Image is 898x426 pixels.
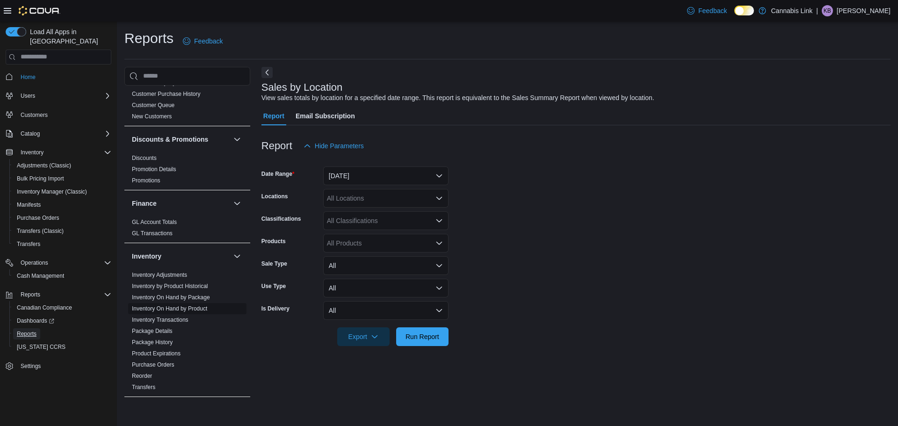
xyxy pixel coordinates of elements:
nav: Complex example [6,66,111,397]
div: Discounts & Promotions [124,152,250,190]
span: Dashboards [13,315,111,326]
button: Customers [2,108,115,122]
span: Inventory Manager (Classic) [13,186,111,197]
button: Users [17,90,39,101]
label: Date Range [261,170,295,178]
span: Report [263,107,284,125]
button: Purchase Orders [9,211,115,224]
a: Customer Queue [132,102,174,108]
a: Transfers (Classic) [13,225,67,237]
button: Hide Parameters [300,137,368,155]
button: All [323,301,449,320]
span: Discounts [132,154,157,162]
span: Customers [21,111,48,119]
h3: Discounts & Promotions [132,135,208,144]
label: Locations [261,193,288,200]
a: Package Details [132,328,173,334]
a: Discounts [132,155,157,161]
span: Purchase Orders [13,212,111,224]
label: Classifications [261,215,301,223]
span: Reorder [132,372,152,380]
a: Bulk Pricing Import [13,173,68,184]
span: Catalog [17,128,111,139]
span: Bulk Pricing Import [13,173,111,184]
span: Load All Apps in [GEOGRAPHIC_DATA] [26,27,111,46]
span: Purchase Orders [132,361,174,368]
h3: Report [261,140,292,152]
span: Transfers (Classic) [13,225,111,237]
a: Customer Loyalty Points [132,79,193,86]
span: Product Expirations [132,350,181,357]
label: Is Delivery [261,305,290,312]
button: Loyalty [232,404,243,416]
a: Promotions [132,177,160,184]
label: Use Type [261,282,286,290]
a: Transfers [132,384,155,390]
div: View sales totals by location for a specified date range. This report is equivalent to the Sales ... [261,93,654,103]
button: Settings [2,359,115,373]
button: [US_STATE] CCRS [9,340,115,354]
span: Reports [17,330,36,338]
span: Inventory Manager (Classic) [17,188,87,195]
a: Dashboards [9,314,115,327]
div: Kevin Bulario [822,5,833,16]
a: Inventory Adjustments [132,272,187,278]
span: Operations [21,259,48,267]
button: Manifests [9,198,115,211]
span: Transfers [17,240,40,248]
a: Adjustments (Classic) [13,160,75,171]
span: Users [17,90,111,101]
span: Dashboards [17,317,54,325]
button: Inventory [132,252,230,261]
a: Feedback [179,32,226,51]
button: Finance [232,198,243,209]
button: Catalog [2,127,115,140]
span: GL Transactions [132,230,173,237]
span: Canadian Compliance [17,304,72,311]
button: Open list of options [435,239,443,247]
button: Transfers [9,238,115,251]
span: Inventory [17,147,111,158]
input: Dark Mode [734,6,754,15]
a: Home [17,72,39,83]
h3: Sales by Location [261,82,343,93]
a: Inventory On Hand by Package [132,294,210,301]
span: Washington CCRS [13,341,111,353]
button: Operations [2,256,115,269]
a: Package History [132,339,173,346]
button: Discounts & Promotions [232,134,243,145]
a: Customer Purchase History [132,91,201,97]
a: Inventory by Product Historical [132,283,208,289]
a: Canadian Compliance [13,302,76,313]
span: Users [21,92,35,100]
span: Transfers (Classic) [17,227,64,235]
span: Run Report [406,332,439,341]
span: New Customers [132,113,172,120]
span: Home [21,73,36,81]
h3: Inventory [132,252,161,261]
button: Canadian Compliance [9,301,115,314]
span: Home [17,71,111,83]
h3: Finance [132,199,157,208]
a: Settings [17,361,44,372]
span: Settings [17,360,111,372]
a: Inventory Manager (Classic) [13,186,91,197]
button: All [323,256,449,275]
span: Bulk Pricing Import [17,175,64,182]
a: Cash Management [13,270,68,282]
button: Next [261,67,273,78]
a: Inventory On Hand by Product [132,305,207,312]
span: Email Subscription [296,107,355,125]
p: Cannabis Link [771,5,812,16]
a: Inventory Transactions [132,317,188,323]
span: Transfers [13,238,111,250]
a: Manifests [13,199,44,210]
label: Products [261,238,286,245]
button: Inventory [17,147,47,158]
